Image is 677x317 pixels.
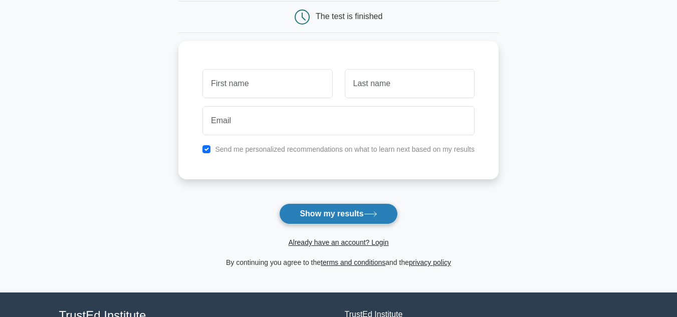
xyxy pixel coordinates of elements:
[345,69,475,98] input: Last name
[215,145,475,153] label: Send me personalized recommendations on what to learn next based on my results
[202,69,332,98] input: First name
[288,238,388,246] a: Already have an account? Login
[321,258,385,266] a: terms and conditions
[172,256,505,268] div: By continuing you agree to the and the
[279,203,397,224] button: Show my results
[316,12,382,21] div: The test is finished
[409,258,451,266] a: privacy policy
[202,106,475,135] input: Email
